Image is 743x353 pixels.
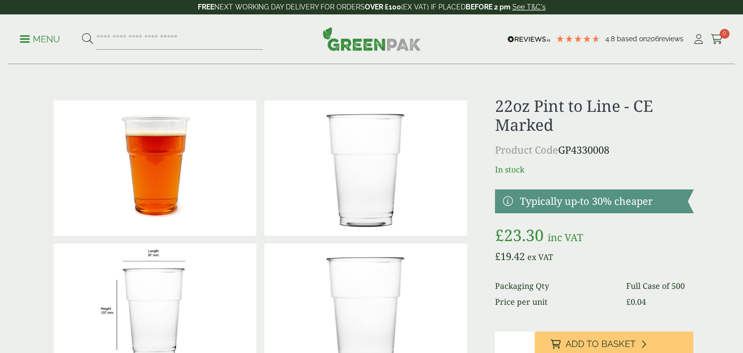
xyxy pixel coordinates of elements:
span: inc VAT [548,231,583,244]
span: Based on [617,35,647,43]
span: ex VAT [527,252,553,263]
img: 22oz Pint To Line CE Marked 0 [264,100,467,236]
img: GreenPak Supplies [323,27,421,51]
p: Menu [20,33,60,45]
span: Add to Basket [566,339,636,350]
bdi: 0.04 [626,296,646,307]
i: My Account [692,34,705,44]
dd: Full Case of 500 [626,280,694,292]
div: 4.79 Stars [556,34,600,43]
img: REVIEWS.io [507,36,551,43]
a: 0 [711,32,723,47]
dt: Packaging Qty [495,280,614,292]
strong: FREE [198,3,214,11]
img: IMG_5412 [54,100,256,236]
strong: OVER £100 [365,3,401,11]
span: 206 [647,35,659,43]
h1: 22oz Pint to Line - CE Marked [495,96,693,135]
span: £ [495,250,500,263]
strong: BEFORE 2 pm [466,3,510,11]
span: reviews [659,35,683,43]
a: Menu [20,33,60,43]
i: Cart [711,34,723,44]
bdi: 19.42 [495,250,525,263]
p: In stock [495,164,693,176]
span: 0 [720,29,730,39]
a: See T&C's [512,3,546,11]
p: GP4330008 [495,143,693,158]
bdi: 23.30 [495,224,544,246]
dt: Price per unit [495,296,614,308]
span: 4.8 [605,35,617,43]
span: Product Code [495,143,558,157]
span: £ [626,296,631,307]
span: £ [495,224,504,246]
